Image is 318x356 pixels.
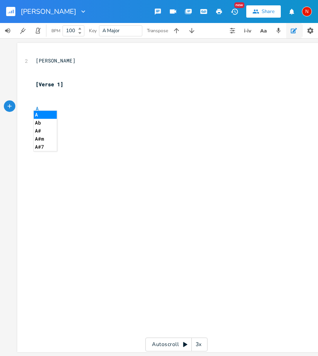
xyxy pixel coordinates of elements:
[36,57,76,64] span: [PERSON_NAME]
[302,3,312,20] button: N
[192,338,206,351] div: 3x
[145,338,208,351] div: Autoscroll
[227,5,242,18] button: New
[34,119,57,127] li: Ab
[36,105,39,112] span: A
[302,7,312,16] div: nadaluttienrico
[21,8,76,15] span: [PERSON_NAME]
[147,28,168,33] div: Transpose
[34,143,57,151] li: A#7
[246,5,281,18] button: Share
[36,81,63,88] span: [Verse 1]
[234,2,244,8] div: New
[34,135,57,143] li: A#m
[102,27,120,34] span: A Major
[262,8,275,15] div: Share
[34,127,57,135] li: A#
[34,111,57,119] li: A
[89,28,97,33] div: Key
[51,29,60,33] div: BPM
